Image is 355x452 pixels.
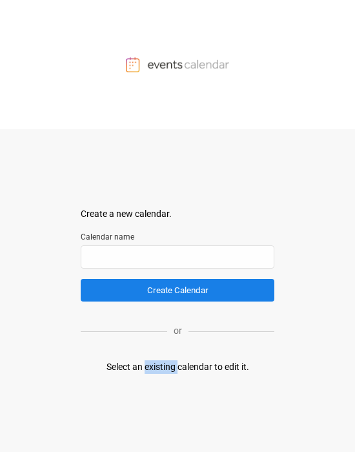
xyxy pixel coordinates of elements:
button: Create Calendar [81,279,274,302]
p: or [167,324,188,338]
label: Calendar name [81,231,274,243]
div: Select an existing calendar to edit it. [107,360,249,374]
div: Create a new calendar. [81,207,274,221]
img: Events Calendar [126,57,229,72]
